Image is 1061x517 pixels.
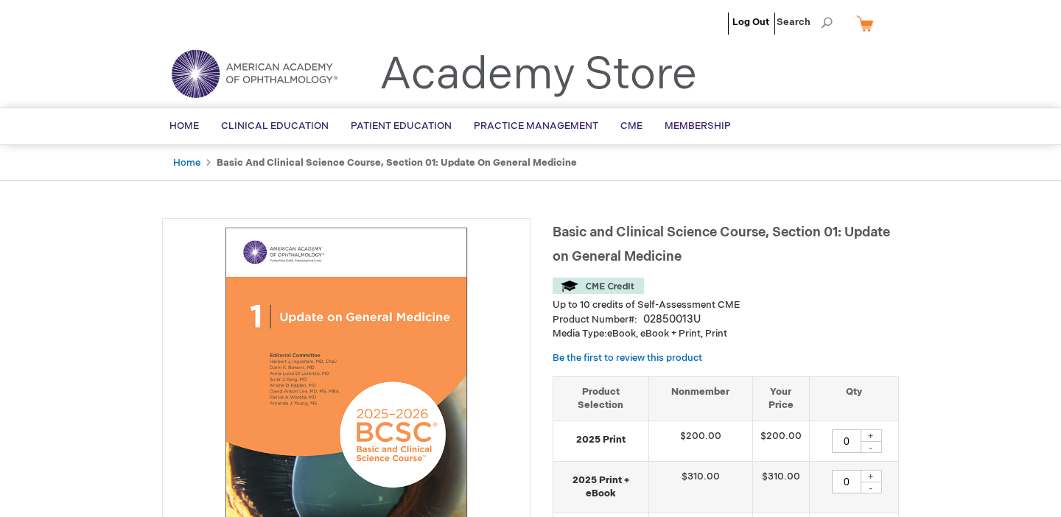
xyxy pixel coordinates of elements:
span: Practice Management [474,120,598,132]
input: Qty [832,429,861,453]
th: Nonmember [648,376,752,421]
span: Home [169,120,199,132]
a: Be the first to review this product [553,352,702,364]
div: 02850013U [643,312,701,327]
td: $310.00 [648,461,752,513]
p: eBook, eBook + Print, Print [553,327,899,341]
div: - [860,441,882,453]
strong: Basic and Clinical Science Course, Section 01: Update on General Medicine [217,157,577,169]
th: Product Selection [553,376,648,421]
div: + [860,470,882,482]
img: CME Credit [553,278,644,294]
strong: Product Number [553,314,637,326]
a: Home [173,157,200,169]
span: Search [777,7,833,37]
span: Membership [665,120,731,132]
a: Log Out [732,16,769,28]
strong: Media Type: [553,328,607,340]
td: $200.00 [752,421,809,461]
span: Basic and Clinical Science Course, Section 01: Update on General Medicine [553,225,890,264]
td: $310.00 [752,461,809,513]
td: $200.00 [648,421,752,461]
a: Academy Store [379,49,697,102]
th: Your Price [752,376,809,421]
span: Clinical Education [221,120,329,132]
span: CME [620,120,642,132]
div: - [860,482,882,493]
span: Patient Education [351,120,452,132]
li: Up to 10 credits of Self-Assessment CME [553,298,899,312]
strong: 2025 Print [561,433,641,447]
div: + [860,429,882,442]
th: Qty [809,376,898,421]
strong: 2025 Print + eBook [561,474,641,501]
input: Qty [832,470,861,493]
